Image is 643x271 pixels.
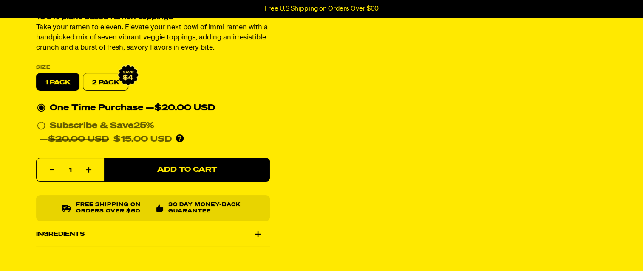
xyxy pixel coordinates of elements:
label: 2 PACK [83,73,128,91]
span: $15.00 USD [113,135,172,144]
p: Free shipping on orders over $60 [76,202,149,215]
input: quantity [42,159,99,182]
div: — [40,133,172,146]
label: 1 PACK [36,73,79,91]
div: One Time Purchase [37,101,269,115]
label: Size [36,65,270,70]
p: 30 Day Money-Back Guarantee [168,202,244,215]
button: Add to Cart [104,158,270,182]
p: Free U.S Shipping on Orders Over $60 [265,5,379,13]
span: $20.00 USD [154,104,215,112]
div: Subscribe & Save [50,119,154,133]
div: — [146,101,215,115]
span: Add to Cart [157,166,217,173]
div: Ingredients [36,222,270,246]
p: Take your ramen to eleven. Elevate your next bowl of immi ramen with a handpicked mix of seven vi... [36,23,270,53]
del: $20.00 USD [48,135,109,144]
span: 25% [133,122,154,130]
